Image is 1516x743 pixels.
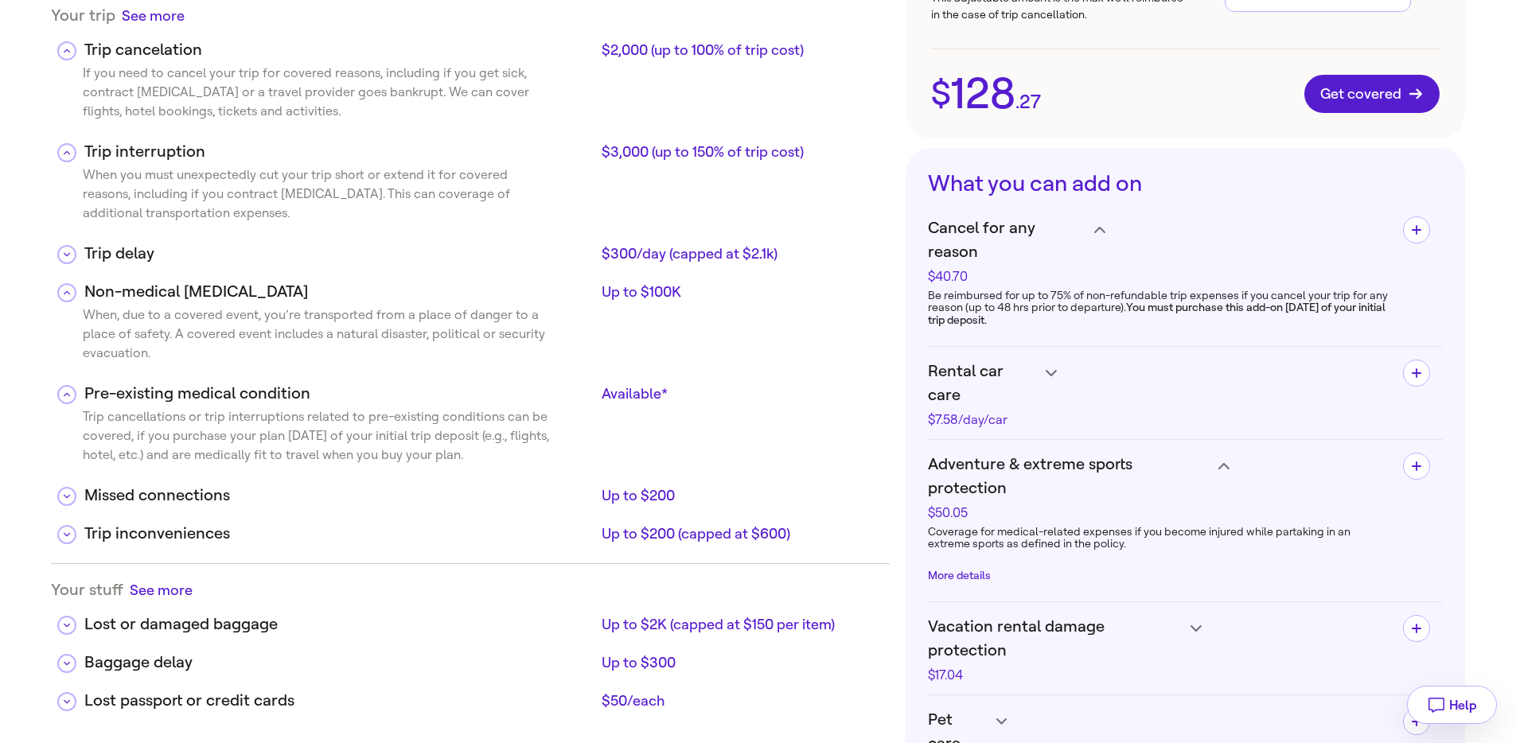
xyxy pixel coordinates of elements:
h4: Rental car care$7.58/day/car [928,360,1375,426]
div: $3,000 (up to 150% of trip cost) [602,142,877,161]
div: Your trip [51,6,890,25]
div: Available* [602,384,877,403]
span: Rental car care [928,360,1038,407]
div: Trip inconveniences [84,522,595,546]
div: $7.58 [928,414,1038,426]
div: Missed connectionsUp to $200 [51,471,890,509]
h4: Vacation rental damage protection$17.04 [928,615,1390,682]
button: Add Rental car care [1403,360,1430,387]
div: $2,000 (up to 100% of trip cost) [602,41,877,60]
h4: Adventure & extreme sports protection$50.05 [928,453,1390,519]
div: $17.04 [928,669,1183,682]
div: Trip cancelation$2,000 (up to 100% of trip cost) [51,25,890,64]
button: Add Vacation rental damage protection [1403,615,1430,642]
div: Trip delay$300/day (capped at $2.1k) [51,229,890,267]
button: See more [130,580,193,600]
div: Pre-existing medical conditionAvailable* [51,407,890,471]
div: Up to $200 (capped at $600) [602,524,877,543]
div: $50/each [602,691,877,710]
span: Get covered [1320,86,1424,102]
div: Trip delay [84,242,595,266]
span: $ [931,77,951,111]
h4: Cancel for any reason$40.70 [928,216,1390,283]
div: Cancel for any reason$40.70 [928,283,1390,333]
span: 27 [1019,92,1041,111]
span: 128 [951,72,1015,115]
div: Your stuff [51,580,890,600]
div: Adventure & extreme sports protection$50.05 [928,519,1390,589]
div: Trip cancelation [84,38,595,62]
button: Get covered [1304,75,1440,113]
div: Up to $300 [602,653,877,672]
button: Help [1407,686,1497,724]
div: Baggage delay [84,651,595,675]
div: When, due to a covered event, you’re transported from a place of danger to a place of safety. A c... [51,305,555,369]
div: Lost passport or credit cards$50/each [51,676,890,714]
div: Non-medical [MEDICAL_DATA] [84,280,595,304]
div: $50.05 [928,507,1210,519]
div: Up to $200 [602,486,877,505]
div: Trip cancellations or trip interruptions related to pre-existing conditions can be covered, if yo... [51,407,555,471]
div: Up to $100K [602,282,877,301]
div: Up to $2K (capped at $150 per item) [602,615,877,634]
div: Baggage delayUp to $300 [51,638,890,676]
div: Non-medical [MEDICAL_DATA]Up to $100K [51,267,890,305]
div: Pre-existing medical conditionAvailable* [51,369,890,407]
div: Lost passport or credit cards [84,689,595,713]
div: Lost or damaged baggage [84,613,595,636]
div: $40.70 [928,270,1085,283]
div: If you need to cancel your trip for covered reasons, including if you get sick, contract [MEDICAL... [51,64,555,127]
strong: You must purchase this add-on [DATE] of your initial trip deposit. [928,301,1385,327]
span: . [1015,92,1019,111]
span: Cancel for any reason [928,216,1085,264]
div: Lost or damaged baggageUp to $2K (capped at $150 per item) [51,600,890,638]
button: More details [928,570,991,582]
button: Add Pet care [1403,708,1430,735]
span: /day/car [958,412,1007,427]
button: Add Adventure & extreme sports protection [1403,453,1430,480]
div: $300/day (capped at $2.1k) [602,244,877,263]
span: Help [1449,698,1477,713]
div: Trip inconveniencesUp to $200 (capped at $600) [51,509,890,547]
button: Add Cancel for any reason [1403,216,1430,243]
div: Non-medical [MEDICAL_DATA]Up to $100K [51,305,890,369]
span: Vacation rental damage protection [928,615,1183,663]
div: When you must unexpectedly cut your trip short or extend it for covered reasons, including if you... [51,165,555,229]
div: Trip interruption$3,000 (up to 150% of trip cost) [51,127,890,165]
span: Adventure & extreme sports protection [928,453,1210,500]
div: Pre-existing medical condition [84,382,595,406]
div: Trip interruption [84,140,595,164]
div: Missed connections [84,484,595,508]
button: See more [122,6,185,25]
h3: What you can add on [928,170,1443,197]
